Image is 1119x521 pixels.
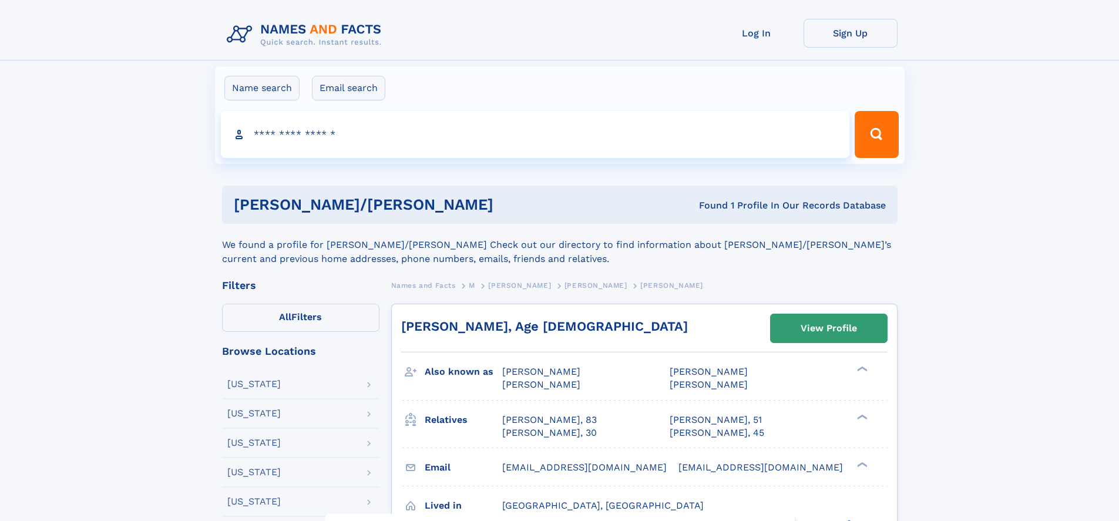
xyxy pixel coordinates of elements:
[221,111,850,158] input: search input
[854,365,868,373] div: ❯
[488,278,551,293] a: [PERSON_NAME]
[425,410,502,430] h3: Relatives
[222,346,379,357] div: Browse Locations
[502,426,597,439] a: [PERSON_NAME], 30
[804,19,898,48] a: Sign Up
[564,281,627,290] span: [PERSON_NAME]
[801,315,857,342] div: View Profile
[678,462,843,473] span: [EMAIL_ADDRESS][DOMAIN_NAME]
[502,500,704,511] span: [GEOGRAPHIC_DATA], [GEOGRAPHIC_DATA]
[227,497,281,506] div: [US_STATE]
[227,468,281,477] div: [US_STATE]
[227,438,281,448] div: [US_STATE]
[222,224,898,266] div: We found a profile for [PERSON_NAME]/[PERSON_NAME] Check out our directory to find information ab...
[469,278,475,293] a: M
[502,366,580,377] span: [PERSON_NAME]
[222,280,379,291] div: Filters
[502,379,580,390] span: [PERSON_NAME]
[854,461,868,468] div: ❯
[224,76,300,100] label: Name search
[227,379,281,389] div: [US_STATE]
[234,197,596,212] h1: [PERSON_NAME]/[PERSON_NAME]
[670,366,748,377] span: [PERSON_NAME]
[279,311,291,322] span: All
[670,414,762,426] a: [PERSON_NAME], 51
[227,409,281,418] div: [US_STATE]
[425,362,502,382] h3: Also known as
[401,319,688,334] a: [PERSON_NAME], Age [DEMOGRAPHIC_DATA]
[670,379,748,390] span: [PERSON_NAME]
[670,426,764,439] a: [PERSON_NAME], 45
[596,199,886,212] div: Found 1 Profile In Our Records Database
[771,314,887,342] a: View Profile
[564,278,627,293] a: [PERSON_NAME]
[640,281,703,290] span: [PERSON_NAME]
[502,414,597,426] a: [PERSON_NAME], 83
[425,496,502,516] h3: Lived in
[222,19,391,51] img: Logo Names and Facts
[312,76,385,100] label: Email search
[488,281,551,290] span: [PERSON_NAME]
[222,304,379,332] label: Filters
[854,413,868,421] div: ❯
[855,111,898,158] button: Search Button
[391,278,456,293] a: Names and Facts
[502,462,667,473] span: [EMAIL_ADDRESS][DOMAIN_NAME]
[469,281,475,290] span: M
[710,19,804,48] a: Log In
[425,458,502,478] h3: Email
